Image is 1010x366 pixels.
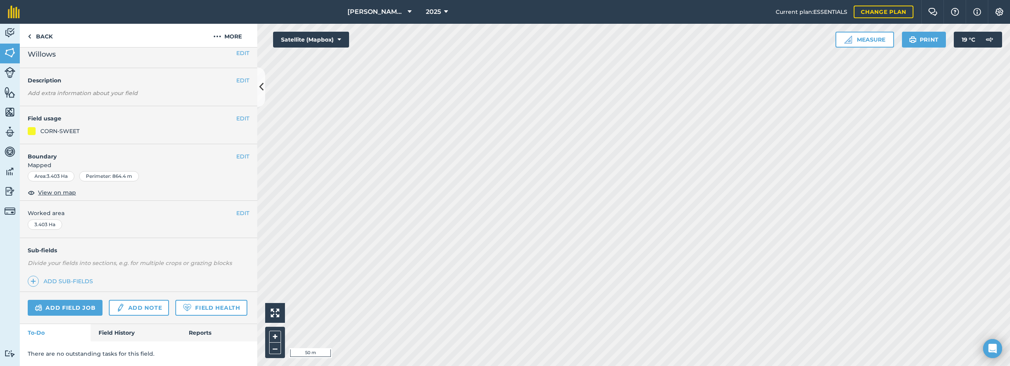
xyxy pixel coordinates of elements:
img: svg+xml;base64,PD94bWwgdmVyc2lvbj0iMS4wIiBlbmNvZGluZz0idXRmLTgiPz4KPCEtLSBHZW5lcmF0b3I6IEFkb2JlIE... [4,67,15,78]
div: Area : 3.403 Ha [28,171,74,181]
img: Four arrows, one pointing top left, one top right, one bottom right and the last bottom left [271,309,279,317]
img: svg+xml;base64,PD94bWwgdmVyc2lvbj0iMS4wIiBlbmNvZGluZz0idXRmLTgiPz4KPCEtLSBHZW5lcmF0b3I6IEFkb2JlIE... [982,32,997,48]
img: svg+xml;base64,PD94bWwgdmVyc2lvbj0iMS4wIiBlbmNvZGluZz0idXRmLTgiPz4KPCEtLSBHZW5lcmF0b3I6IEFkb2JlIE... [4,206,15,217]
button: More [198,24,257,47]
div: Perimeter : 864.4 m [79,171,139,181]
img: svg+xml;base64,PD94bWwgdmVyc2lvbj0iMS4wIiBlbmNvZGluZz0idXRmLTgiPz4KPCEtLSBHZW5lcmF0b3I6IEFkb2JlIE... [4,350,15,357]
h4: Description [28,76,249,85]
div: 3.403 Ha [28,219,62,230]
img: svg+xml;base64,PHN2ZyB4bWxucz0iaHR0cDovL3d3dy53My5vcmcvMjAwMC9zdmciIHdpZHRoPSIyMCIgaGVpZ2h0PSIyNC... [213,32,221,41]
img: svg+xml;base64,PHN2ZyB4bWxucz0iaHR0cDovL3d3dy53My5vcmcvMjAwMC9zdmciIHdpZHRoPSI1NiIgaGVpZ2h0PSI2MC... [4,47,15,59]
button: EDIT [236,49,249,57]
img: svg+xml;base64,PHN2ZyB4bWxucz0iaHR0cDovL3d3dy53My5vcmcvMjAwMC9zdmciIHdpZHRoPSI1NiIgaGVpZ2h0PSI2MC... [4,86,15,98]
img: svg+xml;base64,PD94bWwgdmVyc2lvbj0iMS4wIiBlbmNvZGluZz0idXRmLTgiPz4KPCEtLSBHZW5lcmF0b3I6IEFkb2JlIE... [4,166,15,177]
img: A cog icon [995,8,1004,16]
em: Add extra information about your field [28,90,138,97]
button: View on map [28,188,76,197]
img: svg+xml;base64,PHN2ZyB4bWxucz0iaHR0cDovL3d3dy53My5vcmcvMjAwMC9zdmciIHdpZHRoPSI5IiBoZWlnaHQ9IjI0Ii... [28,32,31,41]
h4: Boundary [20,144,236,161]
img: svg+xml;base64,PD94bWwgdmVyc2lvbj0iMS4wIiBlbmNvZGluZz0idXRmLTgiPz4KPCEtLSBHZW5lcmF0b3I6IEFkb2JlIE... [4,126,15,138]
img: svg+xml;base64,PD94bWwgdmVyc2lvbj0iMS4wIiBlbmNvZGluZz0idXRmLTgiPz4KPCEtLSBHZW5lcmF0b3I6IEFkb2JlIE... [35,303,42,313]
a: Add field job [28,300,103,316]
span: Mapped [20,161,257,170]
a: Back [20,24,61,47]
img: fieldmargin Logo [8,6,20,18]
button: Print [902,32,946,48]
button: EDIT [236,209,249,217]
a: Change plan [854,6,913,18]
img: svg+xml;base64,PD94bWwgdmVyc2lvbj0iMS4wIiBlbmNvZGluZz0idXRmLTgiPz4KPCEtLSBHZW5lcmF0b3I6IEFkb2JlIE... [116,303,125,313]
img: svg+xml;base64,PHN2ZyB4bWxucz0iaHR0cDovL3d3dy53My5vcmcvMjAwMC9zdmciIHdpZHRoPSI1NiIgaGVpZ2h0PSI2MC... [4,106,15,118]
a: Field History [91,324,180,341]
img: Two speech bubbles overlapping with the left bubble in the forefront [928,8,938,16]
img: svg+xml;base64,PD94bWwgdmVyc2lvbj0iMS4wIiBlbmNvZGluZz0idXRmLTgiPz4KPCEtLSBHZW5lcmF0b3I6IEFkb2JlIE... [4,146,15,158]
a: Field Health [175,300,247,316]
button: + [269,331,281,343]
img: svg+xml;base64,PHN2ZyB4bWxucz0iaHR0cDovL3d3dy53My5vcmcvMjAwMC9zdmciIHdpZHRoPSIxOCIgaGVpZ2h0PSIyNC... [28,188,35,197]
img: svg+xml;base64,PHN2ZyB4bWxucz0iaHR0cDovL3d3dy53My5vcmcvMjAwMC9zdmciIHdpZHRoPSIxOSIgaGVpZ2h0PSIyNC... [909,35,917,44]
span: Willows [28,49,56,60]
em: Divide your fields into sections, e.g. for multiple crops or grazing blocks [28,259,232,267]
p: There are no outstanding tasks for this field. [28,349,249,358]
span: 19 ° C [962,32,975,48]
div: Open Intercom Messenger [983,339,1002,358]
span: [PERSON_NAME] Farm Life [347,7,404,17]
h4: Field usage [28,114,236,123]
img: A question mark icon [950,8,960,16]
img: svg+xml;base64,PHN2ZyB4bWxucz0iaHR0cDovL3d3dy53My5vcmcvMjAwMC9zdmciIHdpZHRoPSIxNCIgaGVpZ2h0PSIyNC... [30,276,36,286]
div: CORN-SWEET [40,127,80,135]
a: Reports [181,324,257,341]
h4: Sub-fields [20,246,257,255]
button: Satellite (Mapbox) [273,32,349,48]
button: Measure [835,32,894,48]
a: To-Do [20,324,91,341]
span: Worked area [28,209,249,217]
a: Add sub-fields [28,276,96,287]
img: svg+xml;base64,PHN2ZyB4bWxucz0iaHR0cDovL3d3dy53My5vcmcvMjAwMC9zdmciIHdpZHRoPSIxNyIgaGVpZ2h0PSIxNy... [973,7,981,17]
span: Current plan : ESSENTIALS [776,8,847,16]
img: Ruler icon [844,36,852,44]
span: 2025 [426,7,441,17]
button: EDIT [236,114,249,123]
img: svg+xml;base64,PD94bWwgdmVyc2lvbj0iMS4wIiBlbmNvZGluZz0idXRmLTgiPz4KPCEtLSBHZW5lcmF0b3I6IEFkb2JlIE... [4,27,15,39]
button: – [269,343,281,354]
img: svg+xml;base64,PD94bWwgdmVyc2lvbj0iMS4wIiBlbmNvZGluZz0idXRmLTgiPz4KPCEtLSBHZW5lcmF0b3I6IEFkb2JlIE... [4,185,15,197]
button: EDIT [236,152,249,161]
span: View on map [38,188,76,197]
a: Add note [109,300,169,316]
button: 19 °C [954,32,1002,48]
button: EDIT [236,76,249,85]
